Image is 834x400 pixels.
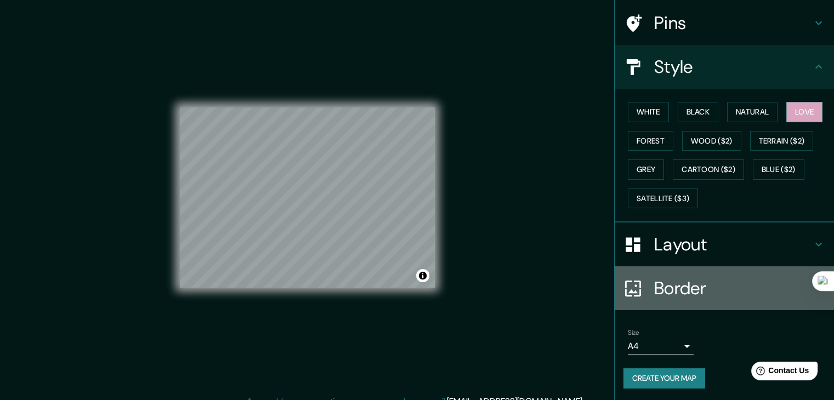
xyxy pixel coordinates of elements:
canvas: Map [180,107,435,288]
button: Love [786,102,822,122]
button: Forest [628,131,673,151]
button: Cartoon ($2) [673,159,744,180]
h4: Style [654,56,812,78]
div: Border [615,266,834,310]
button: Grey [628,159,664,180]
button: Terrain ($2) [750,131,814,151]
button: White [628,102,669,122]
h4: Border [654,277,812,299]
button: Toggle attribution [416,269,429,282]
h4: Layout [654,233,812,255]
div: Style [615,45,834,89]
button: Natural [727,102,778,122]
div: A4 [628,338,694,355]
button: Black [678,102,719,122]
div: Pins [615,1,834,45]
div: Layout [615,222,834,266]
button: Wood ($2) [682,131,741,151]
iframe: Help widget launcher [736,357,822,388]
h4: Pins [654,12,812,34]
button: Satellite ($3) [628,188,698,209]
button: Create your map [623,368,705,388]
label: Size [628,328,639,338]
button: Blue ($2) [753,159,804,180]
